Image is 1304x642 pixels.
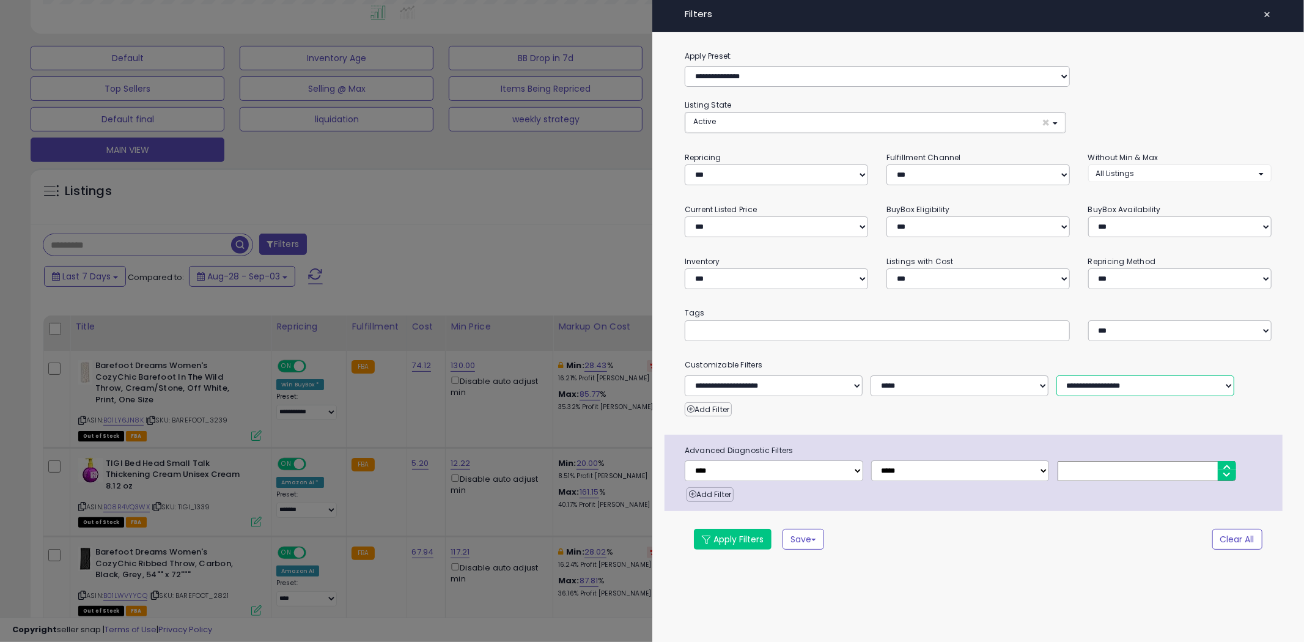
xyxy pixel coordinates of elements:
button: Clear All [1212,529,1262,550]
small: Customizable Filters [676,358,1281,372]
span: × [1042,116,1050,129]
small: Fulfillment Channel [886,152,961,163]
span: Active [693,116,716,127]
small: Inventory [685,256,720,267]
span: Advanced Diagnostic Filters [676,444,1283,457]
label: Apply Preset: [676,50,1281,63]
button: All Listings [1088,164,1272,182]
small: Listing State [685,100,732,110]
small: Repricing Method [1088,256,1156,267]
button: Add Filter [685,402,732,417]
small: BuyBox Eligibility [886,204,950,215]
small: BuyBox Availability [1088,204,1161,215]
button: Add Filter [687,487,734,502]
small: Current Listed Price [685,204,757,215]
button: Apply Filters [694,529,772,550]
h4: Filters [685,9,1272,20]
span: × [1264,6,1272,23]
small: Repricing [685,152,721,163]
button: Active × [685,113,1066,133]
small: Listings with Cost [886,256,954,267]
small: Without Min & Max [1088,152,1158,163]
small: Tags [676,306,1281,320]
button: Save [783,529,824,550]
button: × [1259,6,1276,23]
span: All Listings [1096,168,1135,179]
